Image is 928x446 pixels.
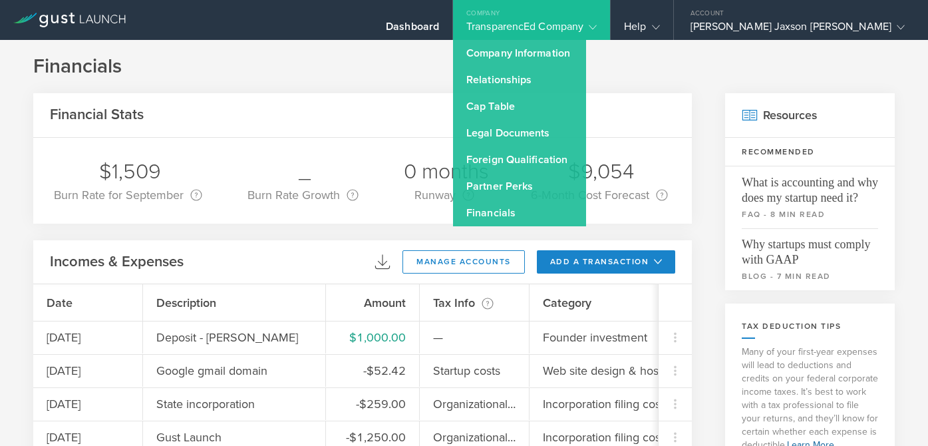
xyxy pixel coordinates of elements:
div: Deposit - [PERSON_NAME] [156,329,298,346]
a: Why startups must comply with GAAPblog - 7 min read [725,228,895,290]
div: 0 months [404,158,489,186]
h2: Financial Stats [50,105,144,124]
div: _ [247,158,362,186]
h3: Recommended [725,138,895,166]
div: TransparencEd Company [466,20,597,40]
div: Burn Rate for September [54,186,202,204]
div: Gust Launch [156,429,222,446]
div: -$1,250.00 [346,429,406,446]
span: What is accounting and why does my startup need it? [742,166,878,206]
div: $9,054 [531,158,671,186]
div: Runway [404,186,486,204]
small: FAQ - 8 min read [742,208,878,220]
div: $1,000.00 [349,329,406,346]
div: [DATE] [33,355,143,387]
button: add a transaction [537,250,676,274]
div: 6-Month Cost Forecast [531,186,668,204]
span: Why startups must comply with GAAP [742,228,878,268]
div: Founder investment [543,329,647,346]
div: — [433,329,443,346]
h1: Financials [33,53,895,80]
h2: Incomes & Expenses [50,252,184,272]
div: Help [624,20,659,40]
div: Category [530,284,712,321]
div: Organizational costs [433,429,516,446]
h2: Resources [725,93,895,138]
div: Web site design & hosting [543,362,678,379]
div: $1,509 [54,158,206,186]
div: Incorporation filing costs [543,395,669,413]
div: State incorporation [156,395,255,413]
div: [PERSON_NAME] Jaxson [PERSON_NAME] [691,20,905,40]
div: Burn Rate Growth [247,186,359,204]
button: manage accounts [402,250,525,274]
div: Organizational costs [433,395,516,413]
small: blog - 7 min read [742,270,878,282]
div: [DATE] [33,388,143,420]
div: Date [33,284,143,321]
div: -$259.00 [356,395,406,413]
div: Amount [326,284,420,321]
div: Google gmail domain [156,362,267,379]
div: [DATE] [33,322,143,353]
div: Description [143,284,326,321]
h2: Tax Deduction Tips [742,320,878,332]
div: Startup costs [433,362,500,379]
div: Dashboard [386,20,439,40]
div: Incorporation filing costs [543,429,669,446]
a: What is accounting and why does my startup need it?FAQ - 8 min read [725,166,895,228]
div: -$52.42 [363,362,406,379]
div: Tax Info [420,284,530,321]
